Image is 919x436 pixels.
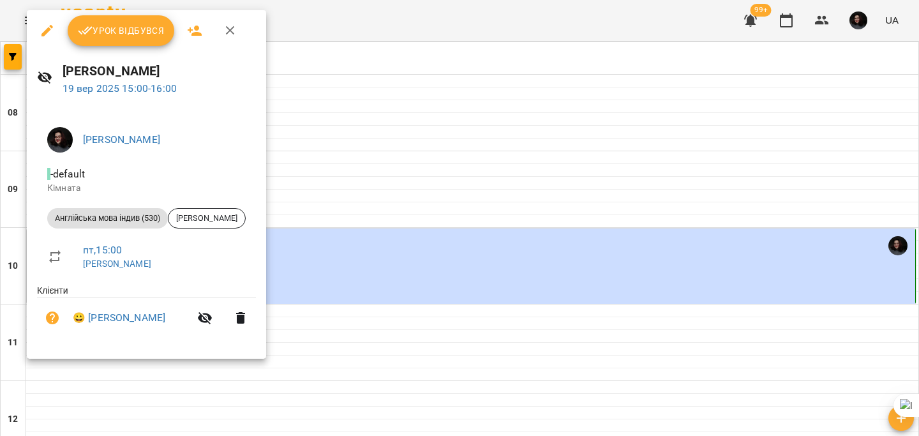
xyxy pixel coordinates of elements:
[83,133,160,146] a: [PERSON_NAME]
[168,213,245,224] span: [PERSON_NAME]
[47,127,73,153] img: 3b3145ad26fe4813cc7227c6ce1adc1c.jpg
[47,213,168,224] span: Англійська мова індив (530)
[47,168,87,180] span: - default
[63,61,256,81] h6: [PERSON_NAME]
[37,284,256,343] ul: Клієнти
[73,310,165,326] a: 😀 [PERSON_NAME]
[63,82,177,94] a: 19 вер 2025 15:00-16:00
[47,182,246,195] p: Кімната
[83,259,151,269] a: [PERSON_NAME]
[78,23,165,38] span: Урок відбувся
[68,15,175,46] button: Урок відбувся
[168,208,246,229] div: [PERSON_NAME]
[83,244,122,256] a: пт , 15:00
[37,303,68,333] button: Візит ще не сплачено. Додати оплату?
